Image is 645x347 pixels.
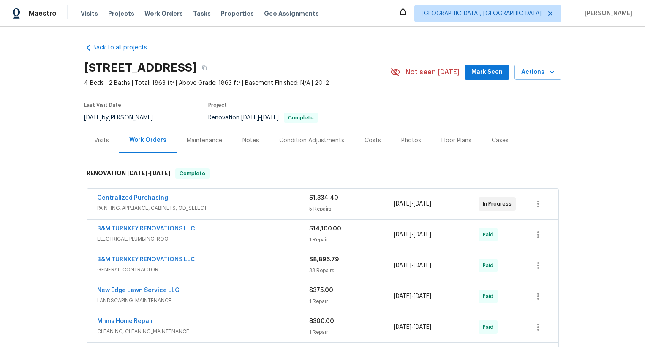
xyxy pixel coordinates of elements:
[309,318,334,324] span: $300.00
[401,136,421,145] div: Photos
[84,43,165,52] a: Back to all projects
[581,9,632,18] span: [PERSON_NAME]
[97,226,195,232] a: B&M TURNKEY RENOVATIONS LLC
[241,115,259,121] span: [DATE]
[394,323,431,331] span: -
[514,65,561,80] button: Actions
[309,328,394,336] div: 1 Repair
[394,324,411,330] span: [DATE]
[97,204,309,212] span: PAINTING, APPLIANCE, CABINETS, OD_SELECT
[108,9,134,18] span: Projects
[241,115,279,121] span: -
[84,103,121,108] span: Last Visit Date
[97,296,309,305] span: LANDSCAPING_MAINTENANCE
[261,115,279,121] span: [DATE]
[394,230,431,239] span: -
[394,232,411,238] span: [DATE]
[414,324,431,330] span: [DATE]
[84,113,163,123] div: by [PERSON_NAME]
[97,195,168,201] a: Centralized Purchasing
[84,79,390,87] span: 4 Beds | 2 Baths | Total: 1863 ft² | Above Grade: 1863 ft² | Basement Finished: N/A | 2012
[87,168,170,179] h6: RENOVATION
[264,9,319,18] span: Geo Assignments
[521,67,555,78] span: Actions
[144,9,183,18] span: Work Orders
[465,65,509,80] button: Mark Seen
[483,261,497,270] span: Paid
[29,9,57,18] span: Maestro
[483,230,497,239] span: Paid
[150,170,170,176] span: [DATE]
[422,9,542,18] span: [GEOGRAPHIC_DATA], [GEOGRAPHIC_DATA]
[84,115,102,121] span: [DATE]
[129,136,166,144] div: Work Orders
[187,136,222,145] div: Maintenance
[483,200,515,208] span: In Progress
[193,11,211,16] span: Tasks
[97,327,309,336] span: CLEANING, CLEANING_MAINTENANCE
[221,9,254,18] span: Properties
[471,67,503,78] span: Mark Seen
[394,263,411,268] span: [DATE]
[394,201,411,207] span: [DATE]
[414,263,431,268] span: [DATE]
[309,195,338,201] span: $1,334.40
[208,115,318,121] span: Renovation
[127,170,147,176] span: [DATE]
[414,232,431,238] span: [DATE]
[127,170,170,176] span: -
[242,136,259,145] div: Notes
[208,103,227,108] span: Project
[483,292,497,301] span: Paid
[309,266,394,275] div: 33 Repairs
[176,169,209,178] span: Complete
[97,287,180,293] a: New Edge Lawn Service LLC
[365,136,381,145] div: Costs
[483,323,497,331] span: Paid
[84,160,561,187] div: RENOVATION [DATE]-[DATE]Complete
[414,293,431,299] span: [DATE]
[394,200,431,208] span: -
[406,68,460,76] span: Not seen [DATE]
[309,226,341,232] span: $14,100.00
[279,136,344,145] div: Condition Adjustments
[394,261,431,270] span: -
[394,292,431,301] span: -
[97,266,309,274] span: GENERAL_CONTRACTOR
[309,205,394,213] div: 5 Repairs
[309,257,339,263] span: $8,896.79
[84,64,197,72] h2: [STREET_ADDRESS]
[97,318,153,324] a: Mnms Home Repair
[394,293,411,299] span: [DATE]
[309,287,333,293] span: $375.00
[414,201,431,207] span: [DATE]
[492,136,509,145] div: Cases
[285,115,317,120] span: Complete
[309,236,394,244] div: 1 Repair
[441,136,471,145] div: Floor Plans
[197,60,212,76] button: Copy Address
[97,235,309,243] span: ELECTRICAL, PLUMBING, ROOF
[309,297,394,306] div: 1 Repair
[81,9,98,18] span: Visits
[97,257,195,263] a: B&M TURNKEY RENOVATIONS LLC
[94,136,109,145] div: Visits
